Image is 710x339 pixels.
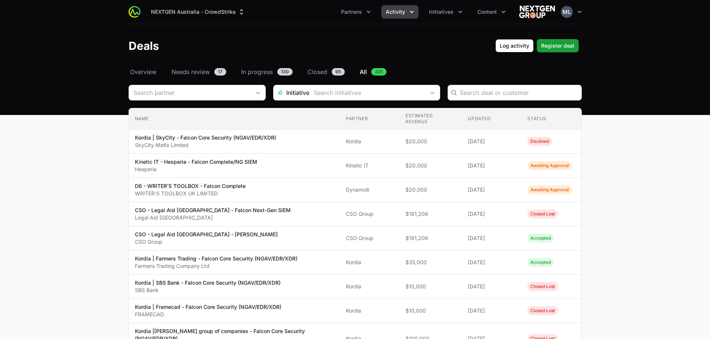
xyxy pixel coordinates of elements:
[468,210,515,218] span: [DATE]
[468,162,515,169] span: [DATE]
[381,5,419,19] div: Activity menu
[135,166,257,173] p: Hesperia
[519,4,555,19] img: NEXTGEN Australia
[460,88,577,97] input: Search deal or customer
[141,5,510,19] div: Main navigation
[521,108,581,129] th: Status
[400,108,462,129] th: Estimated revenue
[495,39,579,52] div: Primary actions
[473,5,510,19] div: Content menu
[425,5,467,19] button: Initiatives
[250,85,265,100] div: Open
[468,259,515,266] span: [DATE]
[135,190,246,197] p: WRITER'S TOOLBOX UK LIMITED
[406,162,456,169] span: $20,000
[406,186,456,194] span: $20,000
[468,234,515,242] span: [DATE]
[306,67,346,76] a: Closed95
[214,68,226,76] span: 17
[337,5,375,19] div: Partners menu
[371,68,386,76] span: 225
[146,5,250,19] div: Supplier switch menu
[240,67,294,76] a: In progress130
[462,108,521,129] th: Updated
[425,85,440,100] div: Open
[500,41,529,50] span: Log activity
[346,210,394,218] span: CSO Group
[135,134,276,141] p: Kordia | SkyCity - Falcon Core Security (NGAV/EDR/XDR)
[277,68,293,76] span: 130
[406,283,456,290] span: $10,000
[346,259,394,266] span: Kordia
[360,67,367,76] span: All
[171,67,210,76] span: Needs review
[130,67,157,76] span: Overview
[135,214,291,221] p: Legal Aid [GEOGRAPHIC_DATA]
[406,234,456,242] span: $181,206
[541,41,574,50] span: Register deal
[406,259,456,266] span: $35,000
[346,162,394,169] span: Kinetic IT
[337,5,375,19] button: Partners
[340,108,400,129] th: Partner
[135,255,297,262] p: Kordia | Farmers Trading - Falcon Core Security (NGAV/EDR/XDR)
[135,182,246,190] p: D6 - WRITER'S TOOLBOX - Falcon Complete
[386,8,405,16] span: Activity
[381,5,419,19] button: Activity
[346,283,394,290] span: Kordia
[429,8,454,16] span: Initiatives
[135,279,281,287] p: Kordia | SBS Bank - Falcon Core Security (NGAV/EDR/XDR)
[468,307,515,314] span: [DATE]
[473,5,510,19] button: Content
[135,231,278,238] p: CSO - Legal Aid [GEOGRAPHIC_DATA] - [PERSON_NAME]
[537,39,579,52] button: Register deal
[129,6,141,18] img: ActivitySource
[135,158,257,166] p: Kinetic IT - Hesperia - Falcon Complete/NG SIEM
[332,68,345,76] span: 95
[346,138,394,145] span: Kordia
[135,207,291,214] p: CSO - Legal Aid [GEOGRAPHIC_DATA] - Falcon Next-Gen SIEM
[241,67,273,76] span: In progress
[406,138,456,145] span: $20,000
[129,67,582,76] nav: Deals navigation
[346,307,394,314] span: Kordia
[309,85,425,100] input: Search initiatives
[495,39,534,52] button: Log activity
[468,186,515,194] span: [DATE]
[274,88,309,97] span: Initiative
[129,67,158,76] a: Overview
[135,303,281,311] p: Kordia | Framecad - Falcon Core Security (NGAV/EDR/XDR)
[129,108,340,129] th: Name
[129,39,159,52] h1: Deals
[341,8,362,16] span: Partners
[468,138,515,145] span: [DATE]
[346,186,394,194] span: Dynamo6
[135,141,276,149] p: SkyCity Malta Limited
[135,287,281,294] p: SBS Bank
[135,238,278,246] p: CSO Group
[468,283,515,290] span: [DATE]
[425,5,467,19] div: Initiatives menu
[129,85,250,100] input: Search partner
[135,262,297,270] p: Farmers Trading Company Ltd
[170,67,228,76] a: Needs review17
[406,307,456,314] span: $10,000
[406,210,456,218] span: $181,206
[346,234,394,242] span: CSO Group
[307,67,327,76] span: Closed
[146,5,250,19] button: NEXTGEN Australia - CrowdStrike
[477,8,497,16] span: Content
[135,311,281,318] p: FRAMECAD
[358,67,388,76] a: All225
[561,6,573,18] img: Mustafa Larki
